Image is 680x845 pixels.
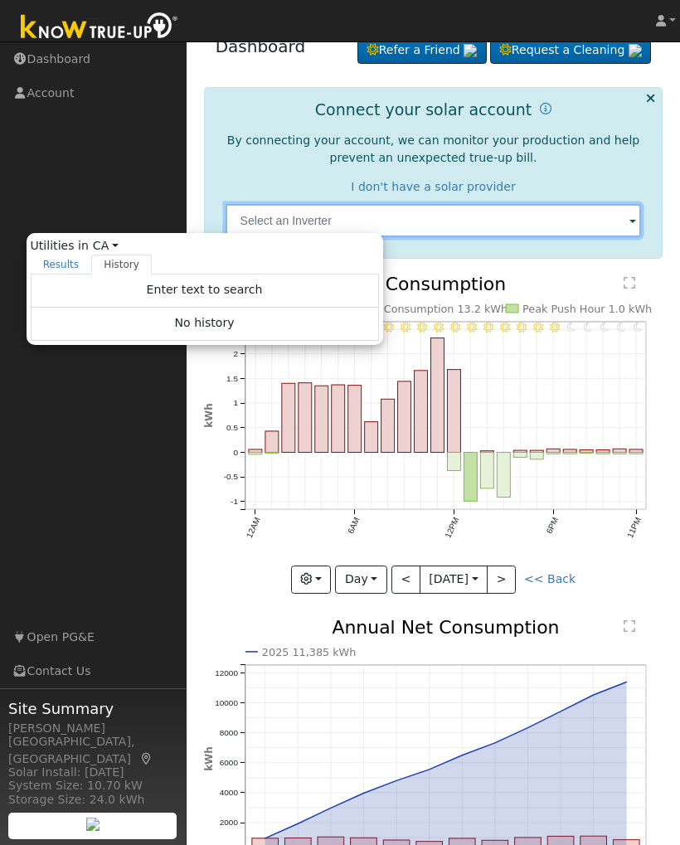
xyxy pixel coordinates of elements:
text: 12AM [244,517,261,540]
text: 6AM [346,517,362,536]
text: 2 [233,349,238,358]
rect: onclick="" [563,453,576,454]
text: Consumption [386,274,507,294]
rect: onclick="" [332,386,345,454]
text: kWh [203,404,215,429]
rect: onclick="" [265,453,279,454]
circle: onclick="" [360,789,367,796]
input: Select an Inverter [226,204,642,237]
rect: onclick="" [265,432,279,454]
a: << Back [524,572,576,585]
rect: onclick="" [480,453,493,488]
rect: onclick="" [580,453,593,454]
i: 10AM - Clear [417,323,427,333]
h1: Connect your solar account [315,100,532,119]
a: Map [139,752,154,765]
rect: onclick="" [381,400,395,453]
rect: onclick="" [447,370,460,453]
text: 10000 [215,697,238,707]
circle: onclick="" [590,692,597,698]
i: 4PM - Clear [517,323,527,333]
circle: onclick="" [294,820,301,827]
rect: onclick="" [596,453,610,454]
rect: onclick="" [629,450,643,454]
rect: onclick="" [447,453,460,471]
rect: onclick="" [299,383,312,453]
button: Day [335,566,386,594]
rect: onclick="" [530,453,543,459]
text: 6000 [219,758,238,767]
i: 8PM - Clear [584,323,592,333]
rect: onclick="" [613,449,626,453]
i: 3PM - MostlyClear [500,323,510,333]
rect: onclick="" [513,451,527,453]
text: Annual Net Consumption [332,617,560,638]
a: CA [93,237,119,255]
circle: onclick="" [459,752,465,759]
text: 6PM [545,517,561,536]
text: 2000 [219,818,238,827]
i: 8AM - Clear [384,323,394,333]
button: [DATE] [420,566,488,594]
i: 9AM - Clear [401,323,410,333]
rect: onclick="" [613,453,626,454]
i: 5PM - Clear [533,323,543,333]
text: -0.5 [223,473,238,482]
span: Site Summary [8,697,177,720]
rect: onclick="" [596,450,610,453]
button: > [487,566,516,594]
i: 2PM - Clear [483,323,493,333]
text: Peak Push Hour 1.0 kWh [522,303,652,315]
rect: onclick="" [563,450,576,454]
text: kWh [203,746,215,771]
rect: onclick="" [580,450,593,453]
span: No history [175,316,235,329]
span: Utilities in [31,237,379,255]
img: Know True-Up [12,9,187,46]
a: Results [31,255,92,274]
rect: onclick="" [398,381,411,453]
text: Net Consumption 13.2 kWh [362,303,508,315]
rect: onclick="" [365,422,378,453]
text:  [624,619,635,633]
rect: onclick="" [546,453,560,454]
img: retrieve [86,818,100,831]
a: History [91,255,152,274]
i: 11PM - Clear [634,323,642,333]
text: 1.5 [226,374,238,383]
rect: onclick="" [415,371,428,453]
i: 9PM - Clear [600,323,609,333]
a: Refer a Friend [357,36,487,65]
text: 11PM [625,517,643,540]
rect: onclick="" [629,453,643,454]
div: Storage Size: 24.0 kWh [8,791,177,809]
text: 2025 11,385 kWh [262,646,357,658]
rect: onclick="" [348,386,362,453]
text: 8000 [219,728,238,737]
a: Dashboard [216,36,306,56]
circle: onclick="" [492,740,498,746]
circle: onclick="" [261,835,268,842]
img: retrieve [629,44,642,57]
rect: onclick="" [315,386,328,453]
rect: onclick="" [282,384,295,453]
text: 12PM [443,517,460,540]
text:  [624,276,635,289]
circle: onclick="" [393,777,400,784]
div: System Size: 10.70 kW [8,777,177,794]
text: -1 [231,498,238,507]
i: 7PM - Clear [567,323,576,333]
div: [PERSON_NAME] [8,720,177,737]
span: By connecting your account, we can monitor your production and help prevent an unexpected true-up... [227,134,640,164]
i: 1PM - MostlyClear [467,323,477,333]
rect: onclick="" [546,449,560,453]
span: Enter text to search [147,283,263,296]
img: retrieve [464,44,477,57]
div: [GEOGRAPHIC_DATA], [GEOGRAPHIC_DATA] [8,733,177,768]
div: Solar Install: [DATE] [8,764,177,781]
rect: onclick="" [464,453,477,502]
circle: onclick="" [328,804,334,811]
i: 12PM - MostlyClear [450,323,460,333]
circle: onclick="" [525,724,532,731]
text: 1 [233,399,238,408]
